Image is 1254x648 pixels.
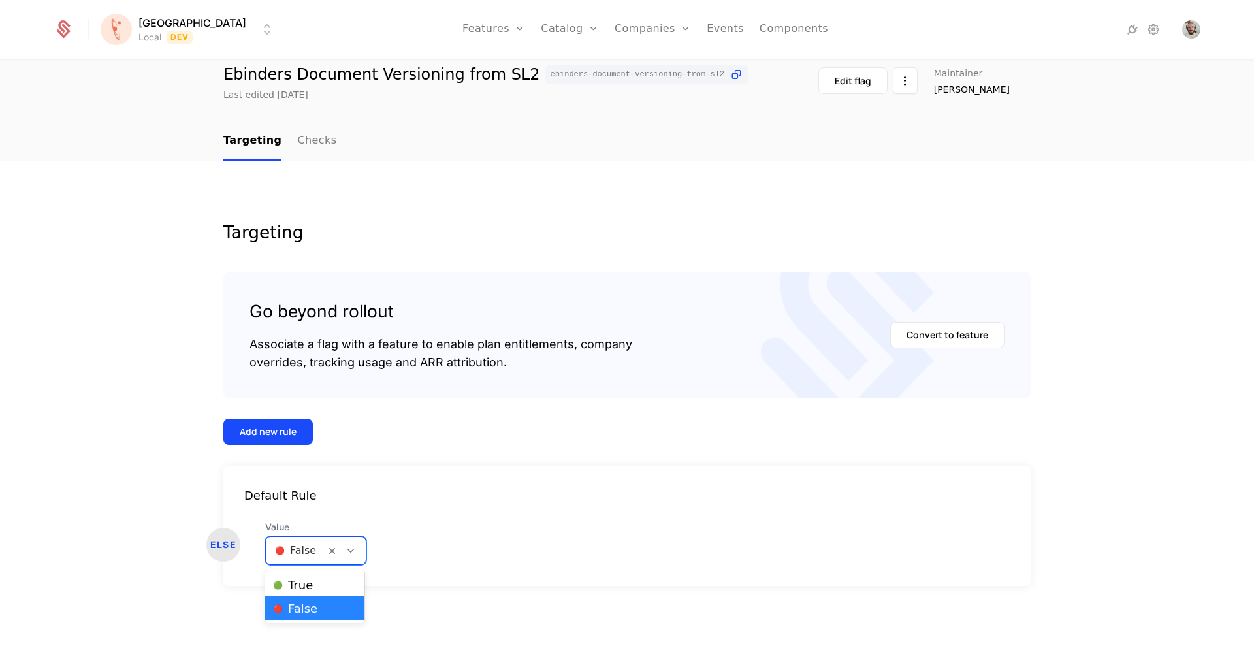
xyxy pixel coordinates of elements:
span: 🔴 [273,604,283,614]
a: Targeting [223,122,281,161]
button: Convert to feature [890,322,1005,348]
button: Edit flag [818,67,888,94]
span: Dev [167,31,193,44]
div: ELSE [206,528,240,562]
div: Associate a flag with a feature to enable plan entitlements, company overrides, tracking usage an... [249,335,632,372]
span: True [273,579,313,591]
button: Add new rule [223,419,313,445]
div: Go beyond rollout [249,299,632,325]
span: Value [265,521,366,534]
div: Targeting [223,224,1031,241]
div: Last edited [DATE] [223,88,308,101]
div: Add new rule [240,425,297,438]
button: Select action [893,67,918,94]
div: Local [138,31,161,44]
span: False [273,603,317,615]
div: Default Rule [223,487,1031,505]
button: Select environment [104,15,275,44]
span: 🟢 [273,580,283,591]
ul: Choose Sub Page [223,122,336,161]
div: Edit flag [835,74,871,88]
span: [PERSON_NAME] [934,83,1010,96]
img: Florence [101,14,132,45]
span: Maintainer [934,69,983,78]
img: Marko Bera [1182,20,1200,39]
a: Settings [1146,22,1161,37]
button: Open user button [1182,20,1200,39]
span: ebinders-document-versioning-from-sl2 [551,71,724,78]
span: [GEOGRAPHIC_DATA] [138,15,246,31]
a: Checks [297,122,336,161]
a: Integrations [1125,22,1140,37]
nav: Main [223,122,1031,161]
div: Ebinders Document Versioning from SL2 [223,65,748,84]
